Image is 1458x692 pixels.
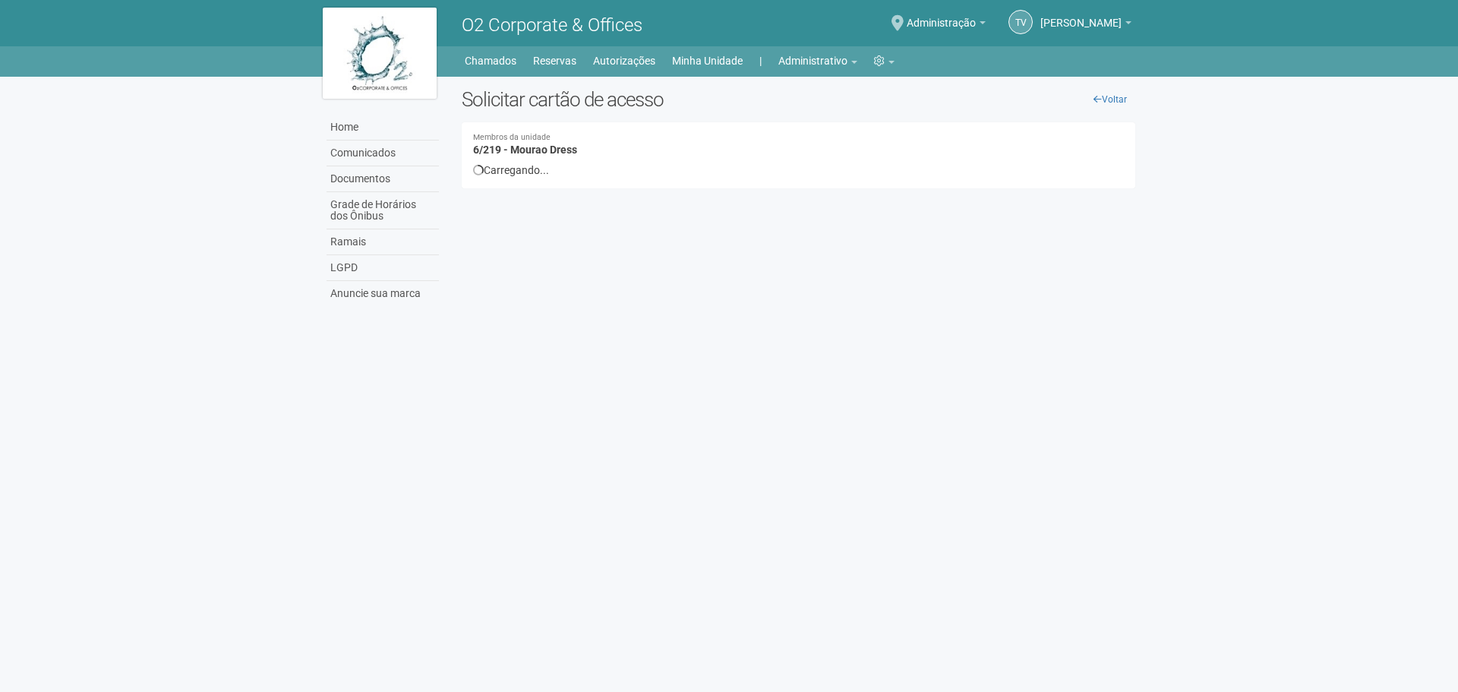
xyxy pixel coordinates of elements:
h2: Solicitar cartão de acesso [462,88,1135,111]
a: TV [1008,10,1033,34]
h4: 6/219 - Mourao Dress [473,134,1124,156]
a: [PERSON_NAME] [1040,19,1131,31]
a: Administrativo [778,50,857,71]
a: Comunicados [327,141,439,166]
a: Administração [907,19,986,31]
a: Documentos [327,166,439,192]
small: Membros da unidade [473,134,1124,142]
div: Carregando... [473,163,1124,177]
a: Ramais [327,229,439,255]
a: Voltar [1085,88,1135,111]
a: LGPD [327,255,439,281]
a: Configurações [874,50,895,71]
span: Administração [907,2,976,29]
a: Autorizações [593,50,655,71]
a: Home [327,115,439,141]
a: Anuncie sua marca [327,281,439,306]
img: logo.jpg [323,8,437,99]
a: Chamados [465,50,516,71]
span: O2 Corporate & Offices [462,14,642,36]
a: | [759,50,762,71]
span: Thayane Vasconcelos Torres [1040,2,1122,29]
a: Minha Unidade [672,50,743,71]
a: Reservas [533,50,576,71]
a: Grade de Horários dos Ônibus [327,192,439,229]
